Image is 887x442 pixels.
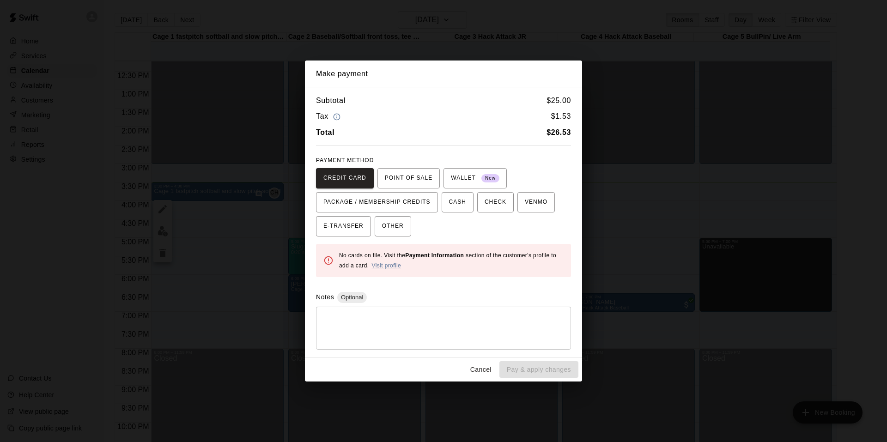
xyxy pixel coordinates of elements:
[316,168,374,188] button: CREDIT CARD
[551,110,571,123] h6: $ 1.53
[375,216,411,236] button: OTHER
[316,293,334,301] label: Notes
[525,195,547,210] span: VENMO
[443,168,507,188] button: WALLET New
[477,192,514,212] button: CHECK
[316,128,334,136] b: Total
[323,171,366,186] span: CREDIT CARD
[517,192,555,212] button: VENMO
[339,252,556,269] span: No cards on file. Visit the section of the customer's profile to add a card.
[316,95,346,107] h6: Subtotal
[547,95,571,107] h6: $ 25.00
[442,192,474,212] button: CASH
[547,128,571,136] b: $ 26.53
[323,219,364,234] span: E-TRANSFER
[371,262,401,269] a: Visit profile
[481,172,499,185] span: New
[382,219,404,234] span: OTHER
[377,168,440,188] button: POINT OF SALE
[466,361,496,378] button: Cancel
[323,195,431,210] span: PACKAGE / MEMBERSHIP CREDITS
[405,252,464,259] b: Payment Information
[485,195,506,210] span: CHECK
[305,61,582,87] h2: Make payment
[449,195,466,210] span: CASH
[337,294,367,301] span: Optional
[316,192,438,212] button: PACKAGE / MEMBERSHIP CREDITS
[316,216,371,236] button: E-TRANSFER
[316,110,343,123] h6: Tax
[451,171,499,186] span: WALLET
[385,171,432,186] span: POINT OF SALE
[316,157,374,163] span: PAYMENT METHOD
